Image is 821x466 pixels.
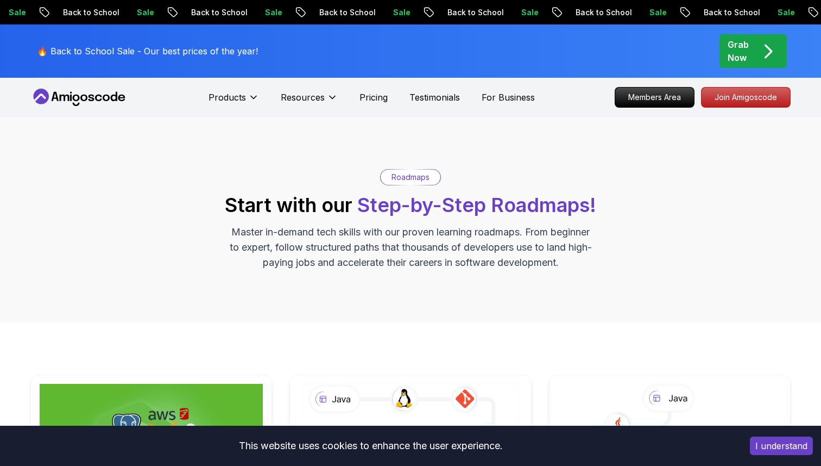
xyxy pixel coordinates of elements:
[37,45,258,58] p: 🔥 Back to School Sale - Our best prices of the year!
[357,193,596,217] span: Step-by-Step Roadmaps!
[359,91,388,104] a: Pricing
[409,91,460,104] a: Testimonials
[728,38,749,64] p: Grab Now
[309,7,383,18] p: Back to School
[181,7,255,18] p: Back to School
[255,7,289,18] p: Sale
[565,7,639,18] p: Back to School
[225,194,596,216] h2: Start with our
[702,88,790,107] p: Join Amigoscode
[750,437,813,455] button: Accept cookies
[209,91,246,104] p: Products
[482,91,535,104] a: For Business
[391,172,430,183] p: Roadmaps
[8,434,734,458] div: This website uses cookies to enhance the user experience.
[615,87,694,108] a: Members Area
[228,225,593,270] p: Master in-demand tech skills with our proven learning roadmaps. From beginner to expert, follow s...
[767,7,802,18] p: Sale
[53,7,127,18] p: Back to School
[127,7,161,18] p: Sale
[281,91,338,113] button: Resources
[701,87,791,108] a: Join Amigoscode
[383,7,418,18] p: Sale
[615,88,694,107] p: Members Area
[281,91,325,104] p: Resources
[639,7,674,18] p: Sale
[209,91,259,113] button: Products
[511,7,546,18] p: Sale
[693,7,767,18] p: Back to School
[437,7,511,18] p: Back to School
